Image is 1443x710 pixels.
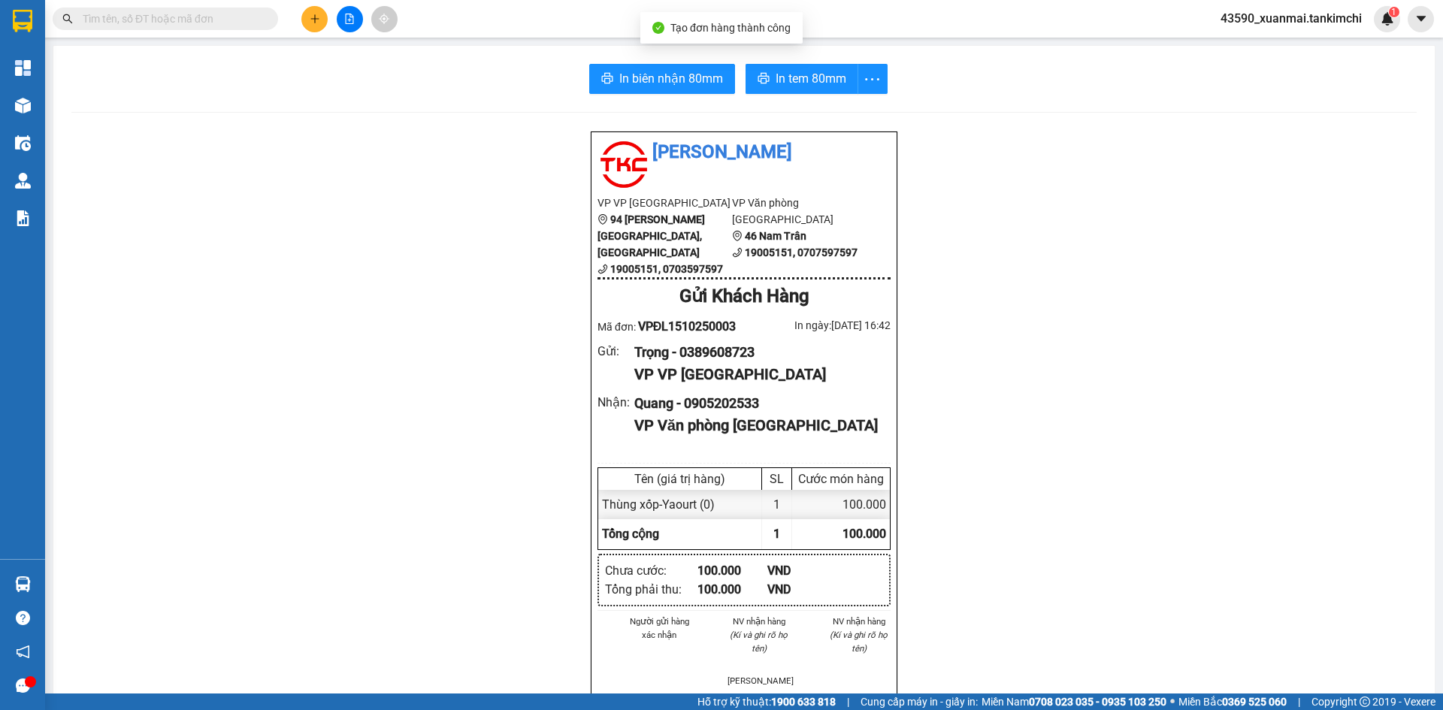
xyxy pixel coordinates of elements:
div: Mã đơn: [597,317,744,336]
button: plus [301,6,328,32]
span: caret-down [1414,12,1428,26]
div: Quang - 0905202533 [634,393,879,414]
span: VPĐL1510250003 [638,319,737,334]
span: Miền Bắc [1178,693,1287,710]
span: aim [379,14,389,24]
img: icon-new-feature [1381,12,1394,26]
li: VP Văn phòng [GEOGRAPHIC_DATA] [732,195,867,228]
span: | [847,693,849,710]
li: VP VP [GEOGRAPHIC_DATA] [597,195,732,211]
img: warehouse-icon [15,173,31,189]
li: Người gửi hàng xác nhận [628,615,691,642]
li: NV nhận hàng [728,615,791,628]
div: Trọng - 0389608723 [634,342,879,363]
img: warehouse-icon [15,98,31,113]
span: | [1298,693,1300,710]
div: VP Văn phòng [GEOGRAPHIC_DATA] [634,414,879,437]
span: plus [310,14,320,24]
span: copyright [1360,696,1370,707]
span: printer [758,72,770,86]
span: message [16,678,30,693]
div: Gửi : [597,342,634,361]
img: warehouse-icon [15,576,31,592]
span: Hỗ trợ kỹ thuật: [697,693,836,710]
div: SL [766,472,788,486]
span: check-circle [652,22,664,34]
span: In biên nhận 80mm [619,69,723,88]
div: Gửi: VP [GEOGRAPHIC_DATA] [11,88,150,119]
div: Nhận : [597,393,634,412]
button: printerIn tem 80mm [746,64,858,94]
img: solution-icon [15,210,31,226]
div: In ngày: [DATE] 16:42 [744,317,891,334]
span: ⚪️ [1170,699,1175,705]
span: Cung cấp máy in - giấy in: [861,693,978,710]
div: 1 [762,490,792,519]
div: Chưa cước : [605,561,697,580]
span: file-add [344,14,355,24]
span: search [62,14,73,24]
div: Tổng phải thu : [605,580,697,599]
span: Tạo đơn hàng thành công [670,22,791,34]
div: Tên (giá trị hàng) [602,472,758,486]
i: (Kí và ghi rõ họ tên) [730,630,788,654]
img: dashboard-icon [15,60,31,76]
button: more [858,64,888,94]
span: phone [732,247,743,258]
div: Gửi Khách Hàng [597,282,891,311]
span: Miền Nam [982,693,1166,710]
span: notification [16,645,30,659]
div: Nhận: Văn phòng [GEOGRAPHIC_DATA] [157,88,295,119]
span: Thùng xốp - Yaourt (0) [602,497,715,512]
div: VND [767,580,837,599]
span: 43590_xuanmai.tankimchi [1209,9,1374,28]
span: 1 [1391,7,1396,17]
sup: 1 [1389,7,1399,17]
img: warehouse-icon [15,135,31,151]
span: environment [597,214,608,225]
li: NV nhận hàng [827,615,891,628]
div: Cước món hàng [796,472,886,486]
input: Tìm tên, số ĐT hoặc mã đơn [83,11,260,27]
img: logo-vxr [13,10,32,32]
span: environment [732,231,743,241]
strong: 0708 023 035 - 0935 103 250 [1029,696,1166,708]
button: aim [371,6,398,32]
span: question-circle [16,611,30,625]
div: VND [767,561,837,580]
span: In tem 80mm [776,69,846,88]
li: [PERSON_NAME] [597,138,891,167]
b: 19005151, 0707597597 [745,246,858,258]
span: 1 [773,527,780,541]
img: logo.jpg [597,138,650,191]
strong: 0369 525 060 [1222,696,1287,708]
div: 100.000 [697,580,767,599]
div: 100.000 [697,561,767,580]
div: 100.000 [792,490,890,519]
b: 94 [PERSON_NAME][GEOGRAPHIC_DATA], [GEOGRAPHIC_DATA] [597,213,705,258]
button: caret-down [1408,6,1434,32]
span: Tổng cộng [602,527,659,541]
li: [PERSON_NAME] [728,674,791,687]
text: undefined [115,63,192,80]
span: printer [601,72,613,86]
i: (Kí và ghi rõ họ tên) [830,630,888,654]
button: printerIn biên nhận 80mm [589,64,735,94]
span: phone [597,264,608,274]
strong: 1900 633 818 [771,696,836,708]
b: 46 Nam Trân [745,230,806,242]
span: more [858,70,887,89]
div: VP VP [GEOGRAPHIC_DATA] [634,363,879,386]
button: file-add [337,6,363,32]
b: 19005151, 0703597597 [610,263,723,275]
span: 100.000 [843,527,886,541]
